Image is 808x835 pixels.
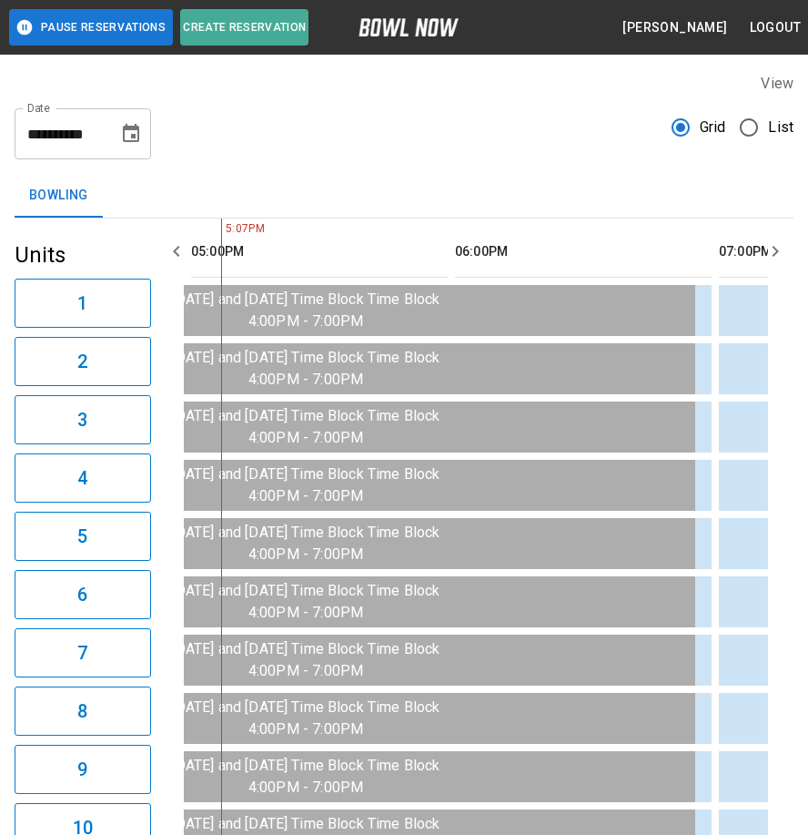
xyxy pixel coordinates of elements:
h6: 8 [77,697,87,726]
span: 5:07PM [221,220,226,239]
button: 1 [15,279,151,328]
img: logo [359,18,459,36]
h6: 2 [77,347,87,376]
button: 5 [15,512,151,561]
button: 9 [15,745,151,794]
h6: 4 [77,463,87,493]
label: View [761,75,793,92]
button: 6 [15,570,151,619]
h6: 9 [77,755,87,784]
button: 8 [15,687,151,736]
button: 2 [15,337,151,386]
h5: Units [15,240,151,270]
button: Logout [742,11,808,45]
button: [PERSON_NAME] [615,11,734,45]
h6: 1 [77,289,87,318]
h6: 5 [77,522,87,551]
h6: 3 [77,405,87,434]
button: Bowling [15,174,103,218]
h6: 6 [77,580,87,609]
span: Grid [700,117,726,138]
button: 4 [15,453,151,503]
button: 3 [15,395,151,444]
h6: 7 [77,638,87,667]
button: Choose date, selected date is Aug 12, 2025 [113,116,149,152]
button: 7 [15,628,151,677]
button: Pause Reservations [9,9,173,46]
div: inventory tabs [15,174,793,218]
span: List [768,117,793,138]
button: Create Reservation [180,9,308,46]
